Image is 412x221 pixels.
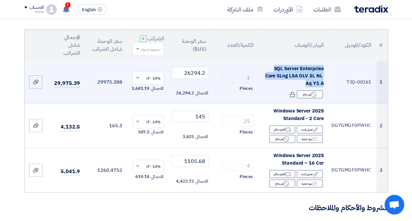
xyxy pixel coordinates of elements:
[132,115,164,128] ng-select: VAT
[222,2,268,17] a: ملف الشركة
[329,30,376,61] th: الكود/الموديل
[151,129,163,135] span: الاجمالي
[269,170,295,178] div: اقترح بدائل
[172,67,208,79] input: أدخل سعر الوحدة
[329,61,376,103] td: 7JQ-00261
[24,203,388,213] h3: الشروط والأحكام والملاحظات
[151,173,163,180] span: الاجمالي
[297,135,323,143] div: بنود فرعية
[221,160,254,171] input: RFQ_STEP1.ITEMS.2.AMOUNT_TITLE
[297,179,323,188] div: بنود فرعية
[297,170,323,178] div: تعديل البند
[85,30,127,61] th: سعر الوحدة شامل الضرائب
[135,173,149,180] span: 619.18
[169,30,211,61] th: سعر الوحدة (US$)
[265,65,324,87] span: SQL Server Enterprise Core SLng LSA OLV 2L NL Aq Y1 A
[240,129,253,135] span: Pieces
[131,85,149,92] span: 3,681.19
[29,5,44,10] div: الحساب
[329,103,376,148] td: DG7GMGF0PWHC
[211,30,259,61] th: الكمية/العدد
[269,135,295,143] div: غير متاح
[127,30,169,61] th: الضرائب
[376,30,387,61] th: #
[82,8,96,12] span: English
[132,160,164,173] ng-select: VAT
[195,178,208,185] span: الاجمالي
[151,85,163,92] span: الاجمالي
[85,61,127,103] td: 29975.388
[61,123,80,131] span: 4,132.5
[176,178,194,185] span: 4,422.72
[61,168,80,176] span: 5,041.9
[329,148,376,192] td: DG7GMGF0PWHC
[308,2,346,17] a: الطلبات
[269,125,295,133] div: اقترح بدائل
[240,173,253,180] span: Pieces
[297,125,323,133] div: تعديل البند
[297,90,323,98] div: غير متاح
[47,30,85,61] th: الإجمالي شامل الضرائب
[195,133,208,140] span: الاجمالي
[176,90,194,96] span: 26,294.2
[268,2,308,17] a: الأوردرات
[172,110,208,122] input: أدخل سعر الوحدة
[85,103,127,148] td: 165.3
[138,129,150,135] span: 507.5
[221,115,254,127] input: RFQ_STEP1.ITEMS.2.AMOUNT_TITLE
[354,5,388,13] img: Teradix logo
[376,103,387,148] td: 2
[269,179,295,188] div: غير متاح
[376,148,387,192] td: 3
[384,195,404,214] div: Open chat
[172,155,208,167] input: أدخل سعر الوحدة
[259,30,329,61] th: البيان/الوصف
[240,85,253,92] span: Pieces
[273,107,324,122] span: Windows Server 2025 Standard - 2 Core
[132,71,164,85] ng-select: VAT
[376,61,387,103] td: 1
[65,2,70,8] span: 1
[85,148,127,192] td: 1260.4752
[183,133,194,140] span: 3,625
[273,152,324,167] span: Windows Server 2025 Standard – 16 Cor
[142,35,145,43] span: +
[78,4,107,15] button: English
[24,10,44,14] div: Noha
[195,90,208,96] span: الاجمالي
[54,79,80,88] span: 29,975.39
[46,4,57,15] img: profile_test.png
[221,71,254,83] input: RFQ_STEP1.ITEMS.2.AMOUNT_TITLE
